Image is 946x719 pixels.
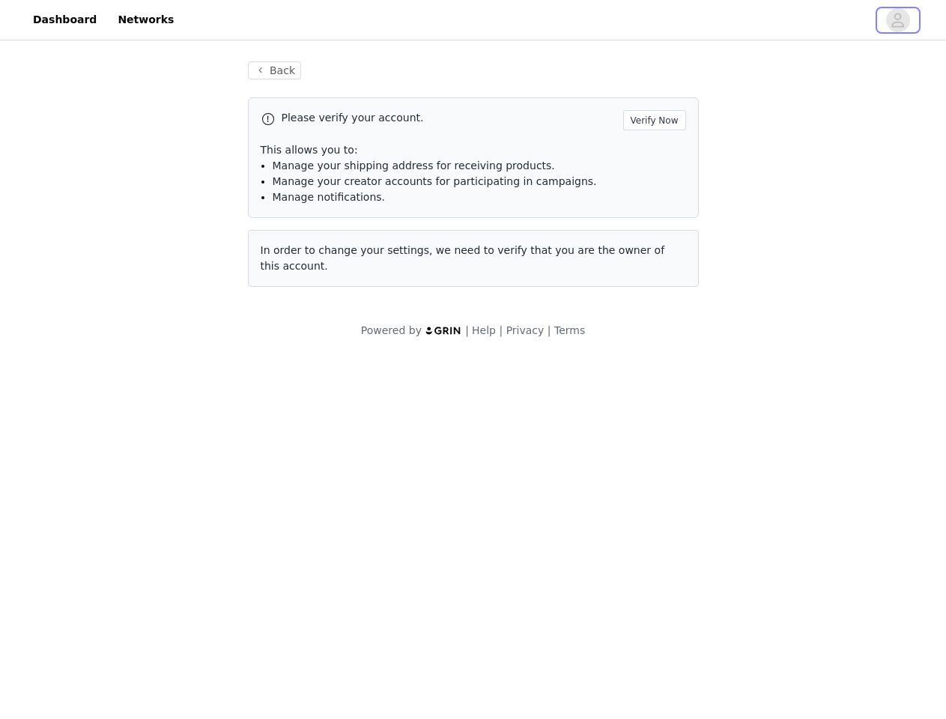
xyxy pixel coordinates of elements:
a: Terms [554,324,585,336]
span: Manage your creator accounts for participating in campaigns. [273,175,597,187]
a: Help [472,324,496,336]
span: | [499,324,503,336]
a: Networks [109,3,183,37]
a: Dashboard [24,3,106,37]
p: Please verify your account. [282,110,617,126]
img: logo [425,326,462,336]
div: avatar [891,8,905,32]
span: Manage notifications. [273,191,386,203]
button: Back [248,61,302,79]
span: | [465,324,469,336]
button: Verify Now [623,110,686,130]
a: Privacy [506,324,545,336]
span: Manage your shipping address for receiving products. [273,160,555,172]
p: This allows you to: [261,142,686,158]
span: Powered by [361,324,422,336]
span: In order to change your settings, we need to verify that you are the owner of this account. [261,244,665,272]
span: | [548,324,551,336]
